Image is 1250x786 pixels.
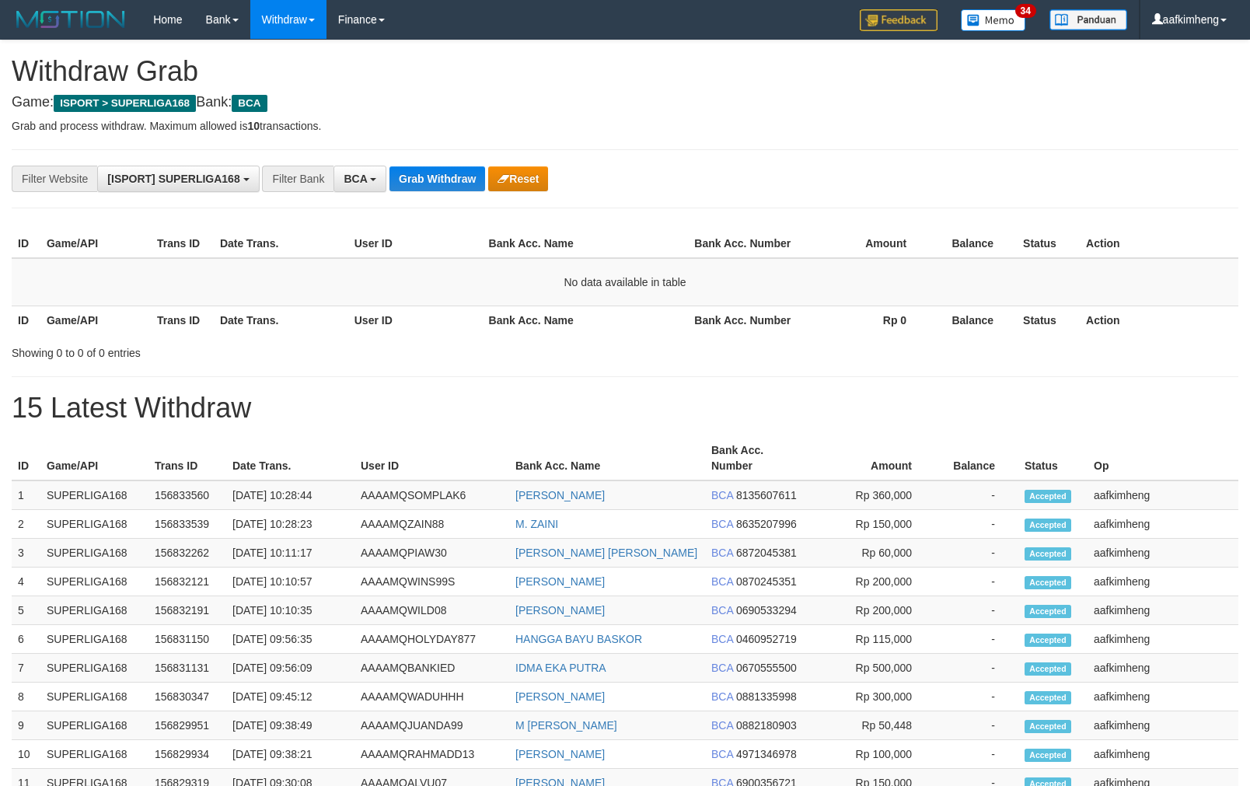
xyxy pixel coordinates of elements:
td: 5 [12,596,40,625]
td: Rp 200,000 [810,596,935,625]
button: BCA [333,166,386,192]
strong: 10 [247,120,260,132]
td: [DATE] 09:38:21 [226,740,354,769]
h1: 15 Latest Withdraw [12,393,1238,424]
td: 156831150 [148,625,226,654]
td: 156830347 [148,683,226,711]
span: 34 [1015,4,1036,18]
span: Copy 0670555500 to clipboard [736,662,797,674]
td: 9 [12,711,40,740]
td: Rp 100,000 [810,740,935,769]
p: Grab and process withdraw. Maximum allowed is transactions. [12,118,1238,134]
span: BCA [711,690,733,703]
td: aafkimheng [1088,539,1238,568]
td: SUPERLIGA168 [40,568,148,596]
span: Copy 0460952719 to clipboard [736,633,797,645]
a: [PERSON_NAME] [515,489,605,501]
span: BCA [711,575,733,588]
td: SUPERLIGA168 [40,683,148,711]
td: aafkimheng [1088,683,1238,711]
span: Accepted [1025,634,1071,647]
th: Bank Acc. Number [688,229,798,258]
td: Rp 150,000 [810,510,935,539]
span: Accepted [1025,662,1071,676]
td: Rp 500,000 [810,654,935,683]
th: Amount [798,229,930,258]
div: Showing 0 to 0 of 0 entries [12,339,509,361]
th: Trans ID [151,306,214,334]
span: Accepted [1025,749,1071,762]
th: Bank Acc. Name [483,306,689,334]
span: [ISPORT] SUPERLIGA168 [107,173,239,185]
td: 3 [12,539,40,568]
td: [DATE] 09:38:49 [226,711,354,740]
td: Rp 115,000 [810,625,935,654]
td: - [935,625,1018,654]
span: Copy 0882180903 to clipboard [736,719,797,732]
td: SUPERLIGA168 [40,625,148,654]
td: AAAAMQZAIN88 [354,510,509,539]
td: aafkimheng [1088,625,1238,654]
td: - [935,510,1018,539]
th: ID [12,436,40,480]
td: 8 [12,683,40,711]
td: 156832262 [148,539,226,568]
img: Button%20Memo.svg [961,9,1026,31]
th: Date Trans. [226,436,354,480]
span: ISPORT > SUPERLIGA168 [54,95,196,112]
th: Status [1017,306,1080,334]
td: 156829951 [148,711,226,740]
th: Game/API [40,306,151,334]
td: SUPERLIGA168 [40,654,148,683]
td: 7 [12,654,40,683]
td: Rp 60,000 [810,539,935,568]
div: Filter Bank [262,166,333,192]
td: [DATE] 10:10:35 [226,596,354,625]
th: User ID [348,306,483,334]
th: Status [1017,229,1080,258]
td: SUPERLIGA168 [40,480,148,510]
img: Feedback.jpg [860,9,937,31]
button: Reset [488,166,548,191]
td: - [935,596,1018,625]
td: SUPERLIGA168 [40,510,148,539]
span: Accepted [1025,576,1071,589]
img: MOTION_logo.png [12,8,130,31]
h1: Withdraw Grab [12,56,1238,87]
td: AAAAMQJUANDA99 [354,711,509,740]
td: AAAAMQPIAW30 [354,539,509,568]
span: BCA [711,748,733,760]
th: Status [1018,436,1088,480]
img: panduan.png [1049,9,1127,30]
th: ID [12,306,40,334]
span: Accepted [1025,691,1071,704]
th: Game/API [40,436,148,480]
span: BCA [711,604,733,617]
th: ID [12,229,40,258]
button: Grab Withdraw [389,166,485,191]
td: aafkimheng [1088,480,1238,510]
span: BCA [711,489,733,501]
td: aafkimheng [1088,740,1238,769]
span: Copy 0690533294 to clipboard [736,604,797,617]
td: 4 [12,568,40,596]
a: HANGGA BAYU BASKOR [515,633,642,645]
a: [PERSON_NAME] [515,690,605,703]
td: 156833560 [148,480,226,510]
span: Accepted [1025,547,1071,561]
th: User ID [348,229,483,258]
h4: Game: Bank: [12,95,1238,110]
span: Copy 4971346978 to clipboard [736,748,797,760]
a: M. ZAINI [515,518,558,530]
a: [PERSON_NAME] [515,575,605,588]
td: [DATE] 10:10:57 [226,568,354,596]
td: Rp 50,448 [810,711,935,740]
span: BCA [711,547,733,559]
td: [DATE] 09:56:35 [226,625,354,654]
th: Bank Acc. Number [705,436,810,480]
a: [PERSON_NAME] [515,604,605,617]
th: Trans ID [148,436,226,480]
th: Trans ID [151,229,214,258]
th: Rp 0 [798,306,930,334]
th: Amount [810,436,935,480]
